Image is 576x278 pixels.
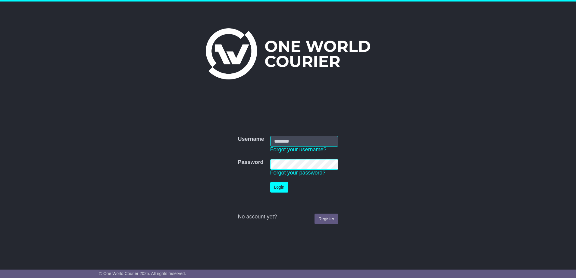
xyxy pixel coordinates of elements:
a: Register [315,214,338,224]
a: Forgot your password? [270,170,326,176]
label: Password [238,159,263,166]
img: One World [206,28,370,79]
div: No account yet? [238,214,338,220]
a: Forgot your username? [270,147,327,153]
span: © One World Courier 2025. All rights reserved. [99,271,186,276]
label: Username [238,136,264,143]
button: Login [270,182,288,193]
